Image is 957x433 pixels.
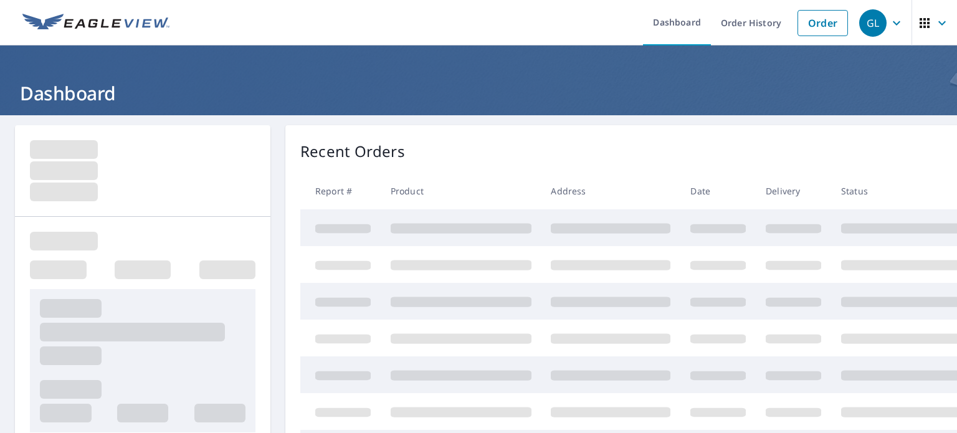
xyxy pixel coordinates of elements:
[859,9,887,37] div: GL
[22,14,169,32] img: EV Logo
[797,10,848,36] a: Order
[15,80,942,106] h1: Dashboard
[680,173,756,209] th: Date
[300,173,381,209] th: Report #
[381,173,541,209] th: Product
[300,140,405,163] p: Recent Orders
[541,173,680,209] th: Address
[756,173,831,209] th: Delivery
